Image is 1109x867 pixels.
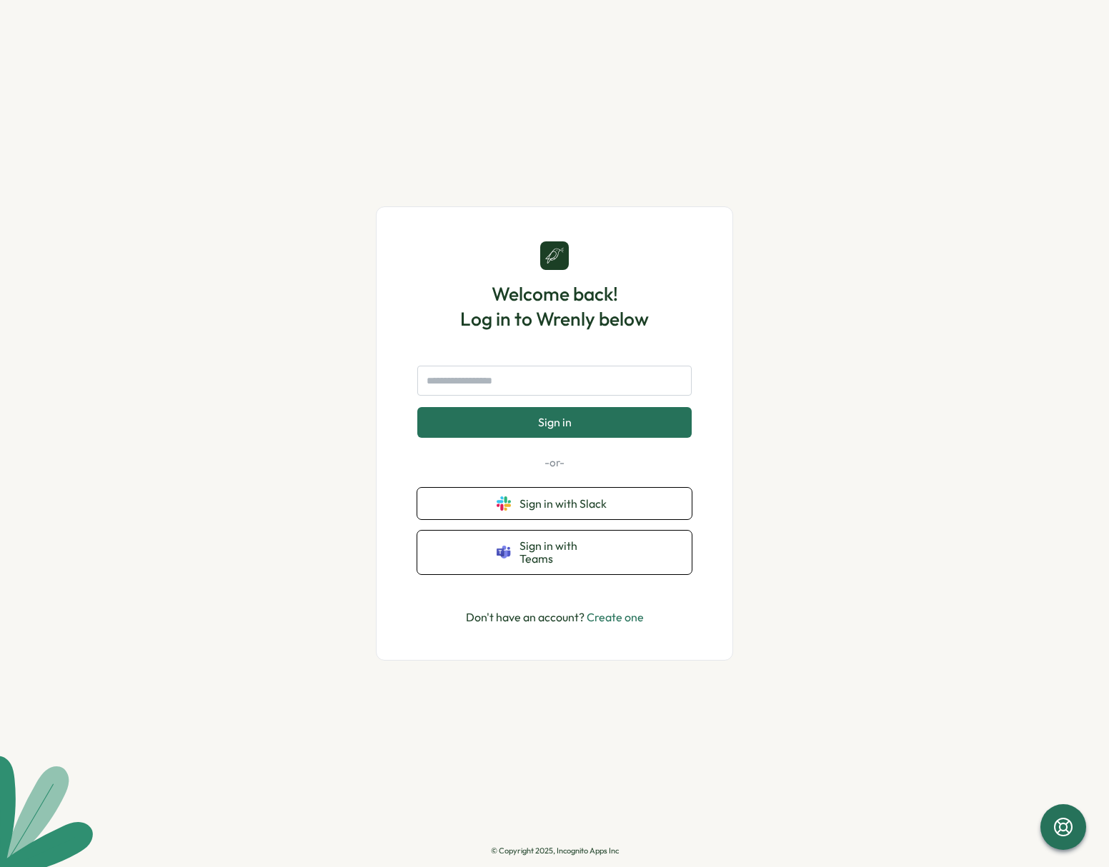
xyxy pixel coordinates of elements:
button: Sign in [417,407,692,437]
span: Sign in with Teams [519,539,612,566]
p: -or- [417,455,692,471]
button: Sign in with Teams [417,531,692,574]
p: Don't have an account? [466,608,644,626]
p: © Copyright 2025, Incognito Apps Inc [491,846,619,856]
a: Create one [587,610,644,624]
button: Sign in with Slack [417,488,692,519]
h1: Welcome back! Log in to Wrenly below [460,281,649,331]
span: Sign in with Slack [519,497,612,510]
span: Sign in [538,416,572,429]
